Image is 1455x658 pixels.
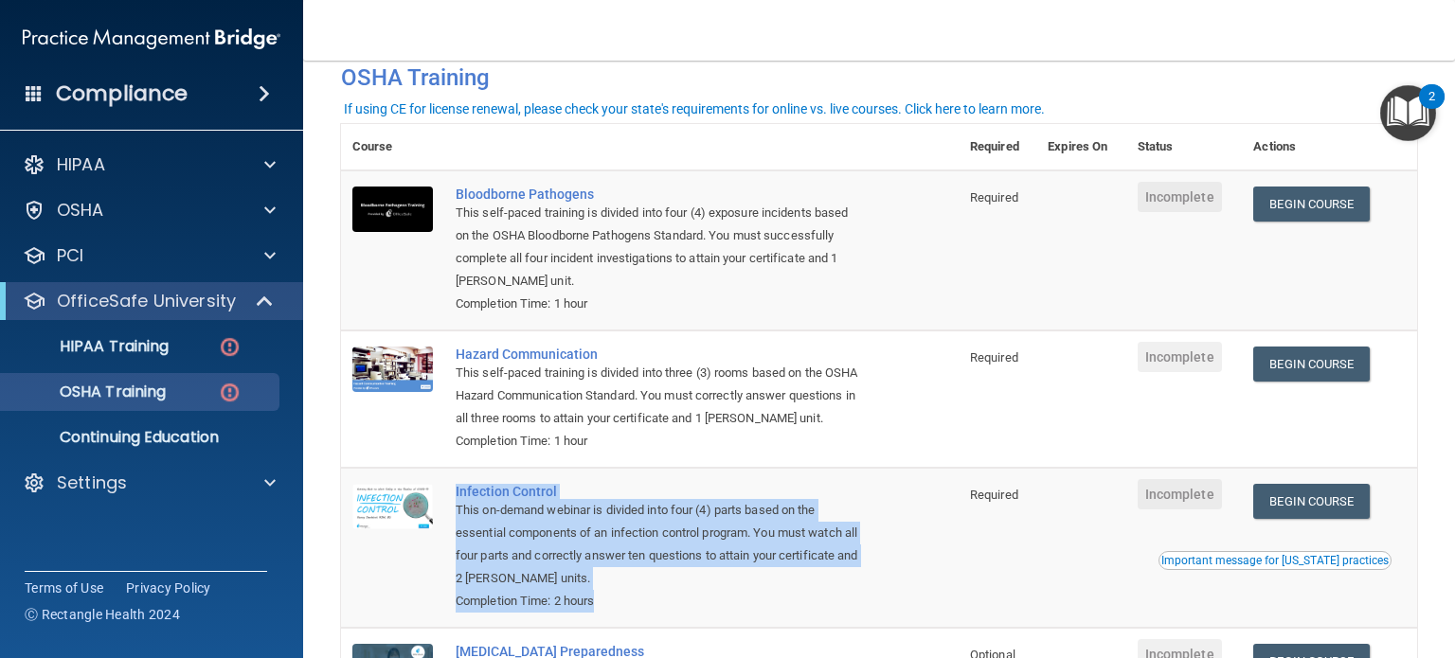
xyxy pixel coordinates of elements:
a: Begin Course [1253,187,1369,222]
a: Begin Course [1253,484,1369,519]
div: Completion Time: 1 hour [456,430,864,453]
span: Incomplete [1138,182,1222,212]
a: HIPAA [23,153,276,176]
div: Completion Time: 1 hour [456,293,864,315]
a: OSHA [23,199,276,222]
a: Privacy Policy [126,578,211,597]
div: This on-demand webinar is divided into four (4) parts based on the essential components of an inf... [456,499,864,590]
div: This self-paced training is divided into four (4) exposure incidents based on the OSHA Bloodborne... [456,202,864,293]
span: Required [970,350,1018,365]
img: PMB logo [23,20,280,58]
a: Begin Course [1253,347,1369,382]
a: PCI [23,244,276,267]
p: PCI [57,244,83,267]
button: Read this if you are a dental practitioner in the state of CA [1159,551,1392,570]
div: 2 [1428,97,1435,121]
img: danger-circle.6113f641.png [218,335,242,359]
span: Ⓒ Rectangle Health 2024 [25,605,180,624]
th: Expires On [1036,124,1125,170]
p: HIPAA [57,153,105,176]
p: OSHA Training [12,382,166,401]
div: If using CE for license renewal, please check your state's requirements for online vs. live cours... [344,102,1045,116]
a: Bloodborne Pathogens [456,187,864,202]
span: Required [970,488,1018,502]
h4: OSHA Training [341,64,1417,91]
th: Status [1126,124,1243,170]
span: Incomplete [1138,479,1222,509]
img: danger-circle.6113f641.png [218,381,242,404]
p: Settings [57,471,127,494]
div: This self-paced training is divided into three (3) rooms based on the OSHA Hazard Communication S... [456,362,864,430]
a: OfficeSafe University [23,290,275,312]
th: Required [959,124,1036,170]
button: Open Resource Center, 2 new notifications [1380,85,1436,141]
span: Incomplete [1138,342,1222,372]
p: OfficeSafe University [57,290,236,312]
span: Required [970,190,1018,205]
div: Completion Time: 2 hours [456,590,864,613]
a: Settings [23,471,276,494]
div: Important message for [US_STATE] practices [1161,555,1389,566]
p: OSHA [57,199,104,222]
button: If using CE for license renewal, please check your state's requirements for online vs. live cours... [341,99,1048,118]
p: HIPAA Training [12,337,169,356]
a: Infection Control [456,484,864,499]
th: Actions [1242,124,1417,170]
a: Terms of Use [25,578,103,597]
h4: Compliance [56,80,188,107]
p: Continuing Education [12,428,271,447]
a: Hazard Communication [456,347,864,362]
th: Course [341,124,444,170]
